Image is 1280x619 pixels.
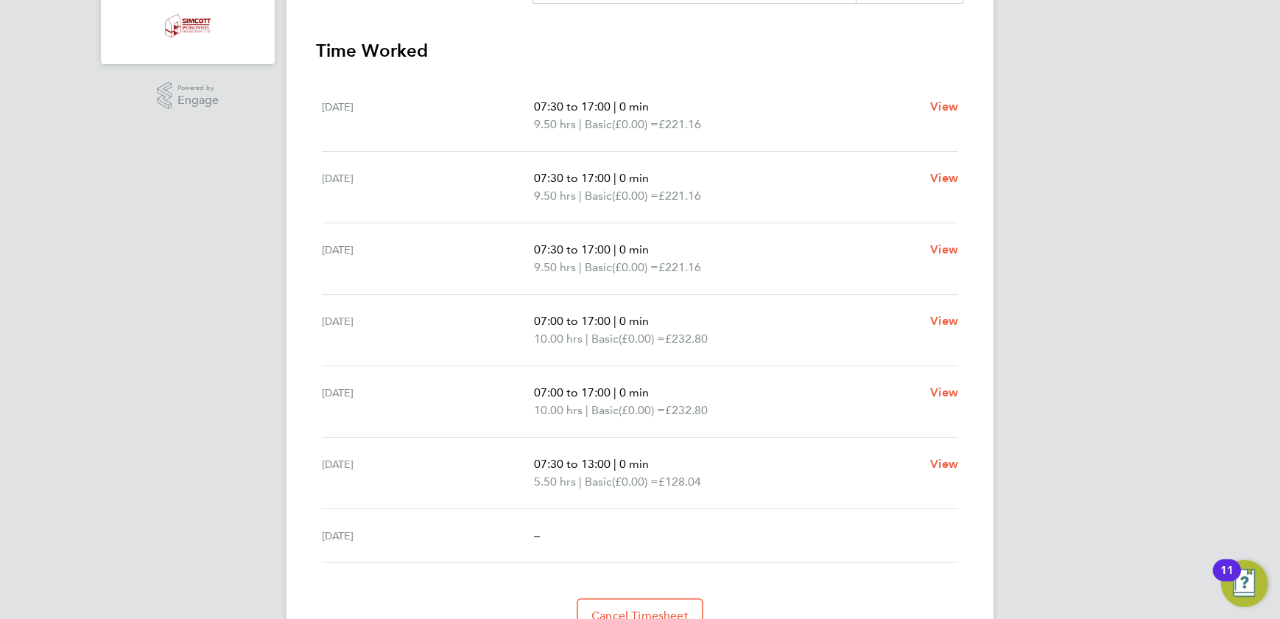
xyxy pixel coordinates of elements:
div: [DATE] [322,169,534,205]
span: 07:30 to 13:00 [534,457,611,471]
h3: Time Worked [316,39,964,63]
span: | [613,314,616,328]
span: £232.80 [665,403,708,417]
span: (£0.00) = [619,403,665,417]
span: | [579,475,582,489]
a: View [930,169,958,187]
span: Powered by [177,82,219,94]
span: 07:30 to 17:00 [534,242,611,256]
span: | [613,385,616,399]
span: 07:00 to 17:00 [534,314,611,328]
span: | [579,117,582,131]
span: Basic [591,402,619,419]
span: 9.50 hrs [534,117,576,131]
span: 0 min [619,314,649,328]
a: Go to home page [119,14,257,38]
span: View [930,242,958,256]
span: 0 min [619,385,649,399]
span: 5.50 hrs [534,475,576,489]
span: Basic [585,116,612,133]
span: Basic [585,473,612,491]
span: (£0.00) = [612,117,658,131]
span: | [613,171,616,185]
span: 10.00 hrs [534,403,583,417]
div: [DATE] [322,384,534,419]
span: £232.80 [665,332,708,346]
a: View [930,455,958,473]
button: Open Resource Center, 11 new notifications [1221,560,1268,607]
span: £221.16 [658,117,701,131]
a: View [930,384,958,402]
div: [DATE] [322,455,534,491]
span: 9.50 hrs [534,260,576,274]
div: [DATE] [322,98,534,133]
span: 0 min [619,171,649,185]
img: simcott-logo-retina.png [165,14,211,38]
span: 10.00 hrs [534,332,583,346]
div: 11 [1220,570,1234,590]
span: £221.16 [658,189,701,203]
span: Basic [591,330,619,348]
span: View [930,314,958,328]
span: 07:30 to 17:00 [534,171,611,185]
span: (£0.00) = [612,189,658,203]
a: View [930,241,958,259]
span: | [613,242,616,256]
span: | [579,189,582,203]
span: View [930,457,958,471]
span: £128.04 [658,475,701,489]
span: – [534,528,540,542]
span: £221.16 [658,260,701,274]
span: 07:00 to 17:00 [534,385,611,399]
span: (£0.00) = [612,260,658,274]
span: Basic [585,259,612,276]
span: (£0.00) = [612,475,658,489]
div: [DATE] [322,527,534,545]
a: View [930,312,958,330]
div: [DATE] [322,241,534,276]
span: 0 min [619,242,649,256]
span: | [613,457,616,471]
a: View [930,98,958,116]
div: [DATE] [322,312,534,348]
span: (£0.00) = [619,332,665,346]
a: Powered byEngage [157,82,219,110]
span: Basic [585,187,612,205]
span: 07:30 to 17:00 [534,99,611,113]
span: View [930,171,958,185]
span: Engage [177,94,219,107]
span: | [579,260,582,274]
span: 9.50 hrs [534,189,576,203]
span: | [613,99,616,113]
span: 0 min [619,99,649,113]
span: View [930,99,958,113]
span: | [586,332,588,346]
span: 0 min [619,457,649,471]
span: | [586,403,588,417]
span: View [930,385,958,399]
